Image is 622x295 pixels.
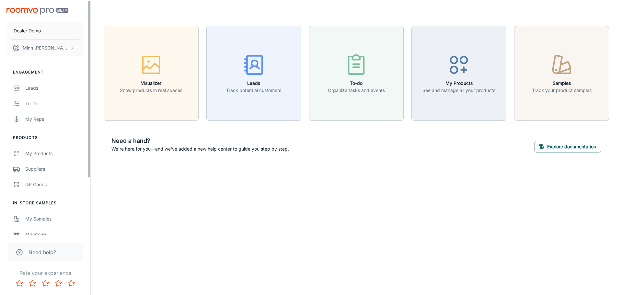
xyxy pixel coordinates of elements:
button: Dealer Demo [6,22,84,39]
img: Roomvo PRO Beta [6,8,68,15]
p: Dealer Demo [14,27,41,34]
p: We're here for you—and we've added a new help center to guide you step by step. [111,145,289,153]
p: Minh [PERSON_NAME] [23,44,68,51]
a: LeadsTrack potential customers [206,70,301,76]
h6: Need a hand? [111,136,289,145]
div: To-do [25,100,84,107]
button: SamplesTrack your product samples [514,26,609,121]
a: My ProductsSee and manage all your products [411,70,506,76]
h6: Samples [532,80,592,87]
div: My Products [25,150,84,157]
h6: My Products [422,80,495,87]
button: Minh [PERSON_NAME] [6,40,84,56]
p: Show products in real spaces [120,87,182,94]
button: LeadsTrack potential customers [206,26,301,121]
p: Track potential customers [226,87,281,94]
a: SamplesTrack your product samples [514,70,609,76]
h6: Visualizer [120,80,182,87]
a: Explore documentation [534,143,601,149]
div: Suppliers [25,165,84,173]
h6: To-do [328,80,385,87]
button: Explore documentation [534,141,601,153]
div: My Reps [25,116,84,123]
a: To-doOrganize tasks and events [309,70,404,76]
p: See and manage all your products [422,87,495,94]
h6: Leads [226,80,281,87]
p: Organize tasks and events [328,87,385,94]
div: QR Codes [25,181,84,188]
div: Leads [25,85,84,92]
button: VisualizerShow products in real spaces [104,26,199,121]
p: Track your product samples [532,87,592,94]
button: To-doOrganize tasks and events [309,26,404,121]
button: My ProductsSee and manage all your products [411,26,506,121]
